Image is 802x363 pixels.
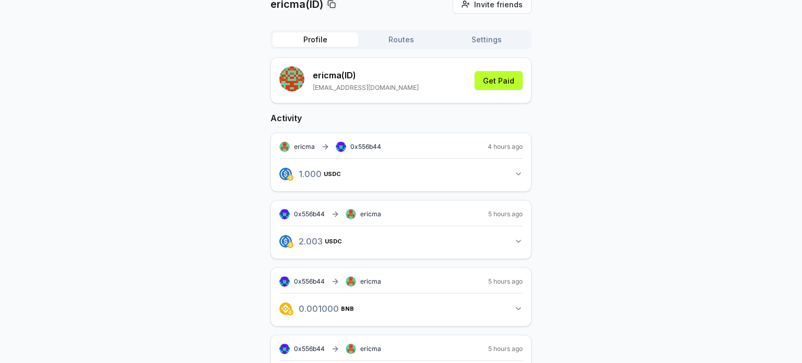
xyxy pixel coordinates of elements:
img: logo.png [279,235,292,248]
p: [EMAIL_ADDRESS][DOMAIN_NAME] [313,84,419,92]
span: ericma [360,277,381,286]
button: Settings [444,32,529,47]
img: logo.png [287,242,293,248]
span: 5 hours ago [488,210,523,218]
span: 0x556b44 [294,277,325,285]
span: ericma [360,210,381,218]
button: 0.001000BNB [279,300,523,318]
span: 0x556b44 [294,345,325,353]
img: logo.png [287,309,293,315]
span: 5 hours ago [488,345,523,353]
button: 1.000USDC [279,165,523,183]
button: 2.003USDC [279,232,523,250]
button: Routes [358,32,444,47]
button: Get Paid [475,71,523,90]
img: logo.png [279,168,292,180]
span: 5 hours ago [488,277,523,286]
p: ericma (ID) [313,69,419,81]
span: ericma [360,345,381,353]
span: 0x556b44 [350,143,381,150]
span: USDC [324,171,341,177]
span: 0x556b44 [294,210,325,218]
img: logo.png [287,174,293,181]
span: BNB [341,306,354,312]
span: 4 hours ago [488,143,523,151]
button: Profile [273,32,358,47]
h2: Activity [270,112,532,124]
img: logo.png [279,302,292,315]
span: ericma [294,143,315,151]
